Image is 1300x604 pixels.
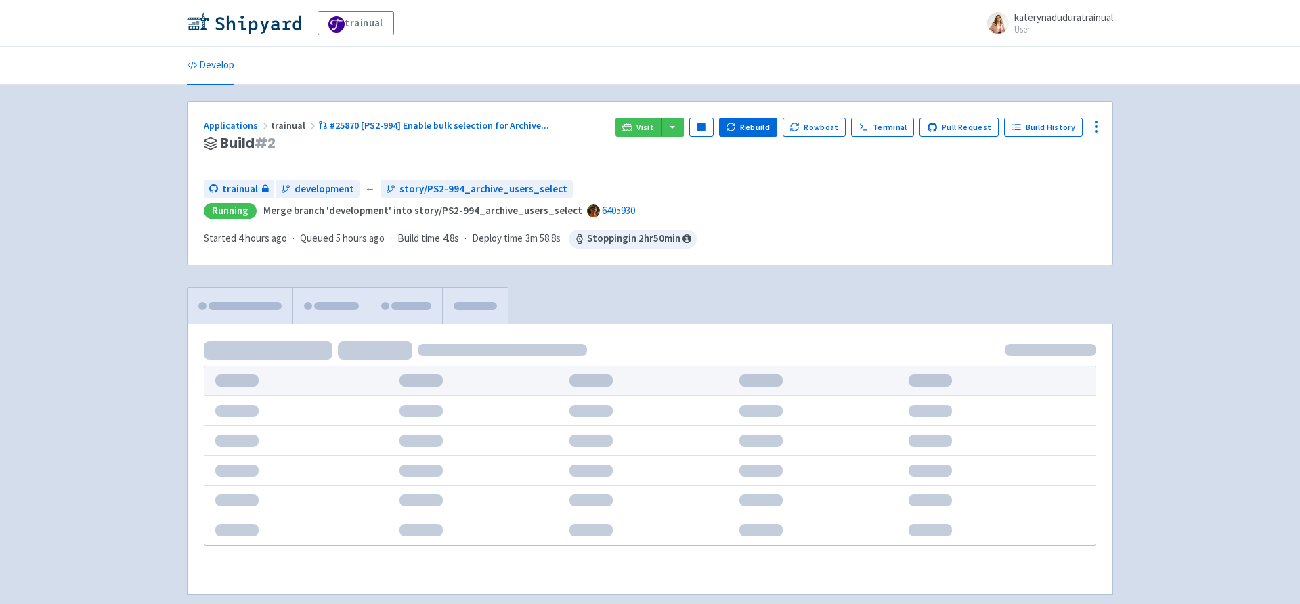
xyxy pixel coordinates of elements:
div: Running [204,203,257,219]
span: development [295,181,354,197]
a: story/PS2-994_archive_users_select [381,180,573,198]
a: development [276,180,360,198]
span: Deploy time [472,231,523,246]
small: User [1014,25,1113,34]
span: Stopping in 2 hr 50 min [569,230,697,249]
span: 3m 58.8s [525,231,561,246]
span: # 2 [255,133,276,152]
a: Terminal [851,118,914,137]
button: Rebuild [719,118,777,137]
a: Visit [615,118,662,137]
button: Pause [689,118,714,137]
a: Pull Request [919,118,999,137]
a: Build History [1004,118,1083,137]
time: 5 hours ago [336,232,385,244]
a: #25870 [PS2-994] Enable bulk selection for Archive... [318,119,551,131]
a: trainual [204,180,274,198]
span: story/PS2-994_archive_users_select [399,181,567,197]
span: #25870 [PS2-994] Enable bulk selection for Archive ... [330,119,549,131]
img: Shipyard logo [187,12,301,34]
a: Applications [204,119,271,131]
button: Rowboat [783,118,846,137]
strong: Merge branch 'development' into story/PS2-994_archive_users_select [263,204,582,217]
a: Develop [187,47,234,85]
span: Started [204,232,287,244]
span: Build time [397,231,440,246]
span: trainual [222,181,258,197]
span: 4.8s [443,231,459,246]
div: · · · [204,230,697,249]
span: Queued [300,232,385,244]
span: Build [220,135,276,151]
span: ← [365,181,375,197]
a: 6405930 [602,204,635,217]
a: katerynaduduratrainual User [979,12,1113,34]
span: trainual [271,119,318,131]
time: 4 hours ago [238,232,287,244]
span: katerynaduduratrainual [1014,11,1113,24]
span: Visit [636,122,654,133]
a: trainual [318,11,394,35]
